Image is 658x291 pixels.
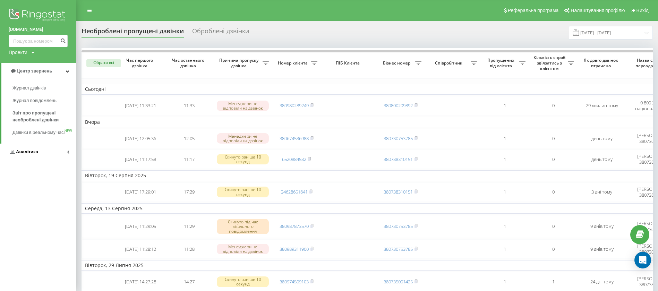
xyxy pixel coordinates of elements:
[529,182,578,202] td: 0
[384,156,413,162] a: 380738310151
[217,219,269,234] div: Скинуто під час вітального повідомлення
[578,149,626,169] td: день тому
[571,8,625,13] span: Налаштування профілю
[116,129,165,148] td: [DATE] 12:05:36
[12,129,65,136] span: Дзвінки в реальному часі
[529,215,578,238] td: 0
[217,58,263,68] span: Причина пропуску дзвінка
[116,96,165,115] td: [DATE] 11:33:21
[327,60,370,66] span: ПІБ Клієнта
[484,58,519,68] span: Пропущених від клієнта
[384,189,413,195] a: 380738310151
[165,129,213,148] td: 12:05
[578,239,626,259] td: 9 днів тому
[578,215,626,238] td: 9 днів тому
[217,187,269,197] div: Скинуто раніше 10 секунд
[480,215,529,238] td: 1
[217,154,269,164] div: Скинуто раніше 10 секунд
[380,60,415,66] span: Бізнес номер
[16,149,38,154] span: Аналiтика
[116,149,165,169] td: [DATE] 11:17:58
[529,129,578,148] td: 0
[480,149,529,169] td: 1
[170,58,208,68] span: Час останнього дзвінка
[12,107,76,126] a: Звіт про пропущені необроблені дзвінки
[384,246,413,252] a: 380730753785
[578,182,626,202] td: 3 дні тому
[529,149,578,169] td: 0
[165,215,213,238] td: 11:29
[217,133,269,144] div: Менеджери не відповіли на дзвінок
[281,189,308,195] a: 34628651641
[280,246,309,252] a: 380989311900
[12,85,46,92] span: Журнал дзвінків
[578,96,626,115] td: 29 хвилин тому
[82,27,184,38] div: Необроблені пропущені дзвінки
[529,96,578,115] td: 0
[384,223,413,229] a: 380730753785
[508,8,559,13] span: Реферальна програма
[86,59,121,67] button: Обрати всі
[217,276,269,287] div: Скинуто раніше 10 секунд
[9,7,68,24] img: Ringostat logo
[12,97,57,104] span: Журнал повідомлень
[165,96,213,115] td: 11:33
[12,82,76,94] a: Журнал дзвінків
[9,35,68,47] input: Пошук за номером
[12,94,76,107] a: Журнал повідомлень
[384,279,413,285] a: 380735001425
[480,182,529,202] td: 1
[122,58,159,68] span: Час першого дзвінка
[583,58,621,68] span: Як довго дзвінок втрачено
[428,60,471,66] span: Співробітник
[384,135,413,142] a: 380730753785
[636,8,649,13] span: Вихід
[9,26,68,33] a: [DOMAIN_NAME]
[217,244,269,254] div: Менеджери не відповіли на дзвінок
[1,63,76,79] a: Центр звернень
[480,129,529,148] td: 1
[192,27,249,38] div: Оброблені дзвінки
[9,49,27,56] div: Проекти
[116,239,165,259] td: [DATE] 11:28:12
[12,110,73,123] span: Звіт про пропущені необроблені дзвінки
[276,60,311,66] span: Номер клієнта
[165,239,213,259] td: 11:28
[165,149,213,169] td: 11:17
[634,252,651,268] div: Open Intercom Messenger
[384,102,413,109] a: 380800209892
[282,156,306,162] a: 6520884532
[165,182,213,202] td: 17:29
[280,279,309,285] a: 380974509103
[17,68,52,74] span: Центр звернень
[280,135,309,142] a: 380674536988
[280,102,309,109] a: 380980289249
[280,223,309,229] a: 380987873570
[532,55,568,71] span: Кількість спроб зв'язатись з клієнтом
[578,129,626,148] td: день тому
[217,101,269,111] div: Менеджери не відповіли на дзвінок
[116,182,165,202] td: [DATE] 17:29:01
[12,126,76,139] a: Дзвінки в реальному часіNEW
[529,239,578,259] td: 0
[480,96,529,115] td: 1
[480,239,529,259] td: 1
[116,215,165,238] td: [DATE] 11:29:05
